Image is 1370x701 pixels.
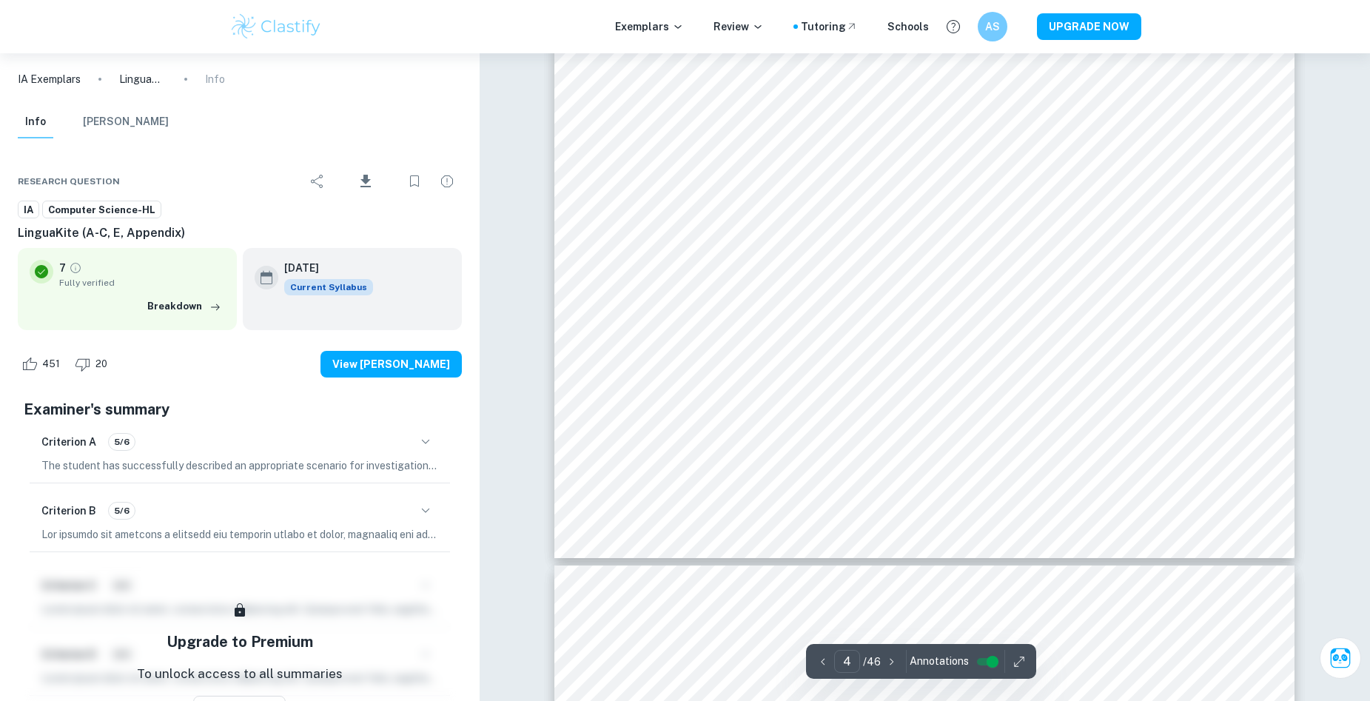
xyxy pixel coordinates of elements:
p: To unlock access to all summaries [137,665,343,684]
span: 5/6 [109,435,135,449]
p: Lor ipsumdo sit ametcons a elitsedd eiu temporin utlabo et dolor, magnaaliq eni admini veniamqu n... [41,526,438,543]
p: LinguaKite (A-C, E, Appendix) [119,71,167,87]
p: / 46 [863,654,881,670]
span: Fully verified [59,276,225,289]
button: UPGRADE NOW [1037,13,1141,40]
div: This exemplar is based on the current syllabus. Feel free to refer to it for inspiration/ideas wh... [284,279,373,295]
button: Breakdown [144,295,225,318]
p: Info [205,71,225,87]
h6: [DATE] [284,260,361,276]
div: Report issue [432,167,462,196]
p: Review [713,19,764,35]
a: IA Exemplars [18,71,81,87]
button: AS [978,12,1007,41]
p: Exemplars [615,19,684,35]
a: IA [18,201,39,219]
a: Grade fully verified [69,261,82,275]
span: Current Syllabus [284,279,373,295]
span: 20 [87,357,115,372]
div: Download [335,162,397,201]
div: Dislike [71,352,115,376]
span: Computer Science-HL [43,203,161,218]
span: IA [19,203,38,218]
span: Research question [18,175,120,188]
button: View [PERSON_NAME] [320,351,462,378]
div: Like [18,352,68,376]
p: The student has successfully described an appropriate scenario for investigation, including a cle... [41,457,438,474]
h6: Criterion A [41,434,96,450]
a: Computer Science-HL [42,201,161,219]
h6: LinguaKite (A-C, E, Appendix) [18,224,462,242]
span: Annotations [910,654,969,669]
button: Info [18,106,53,138]
div: Share [303,167,332,196]
div: Bookmark [400,167,429,196]
p: 7 [59,260,66,276]
a: Schools [887,19,929,35]
button: Help and Feedback [941,14,966,39]
h5: Upgrade to Premium [167,631,313,653]
span: 451 [34,357,68,372]
button: Ask Clai [1320,637,1361,679]
h5: Examiner's summary [24,398,456,420]
h6: Criterion B [41,503,96,519]
img: Clastify logo [229,12,323,41]
span: 5/6 [109,504,135,517]
h6: AS [984,19,1001,35]
a: Tutoring [801,19,858,35]
button: [PERSON_NAME] [83,106,169,138]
